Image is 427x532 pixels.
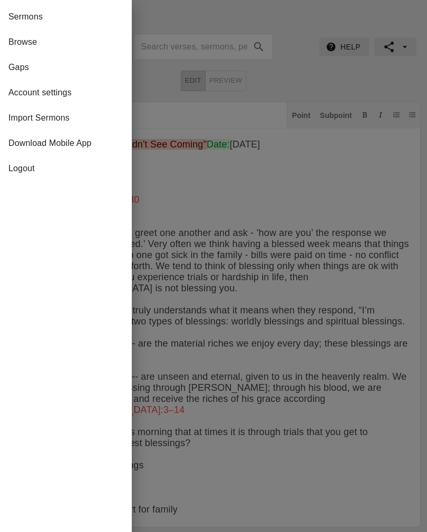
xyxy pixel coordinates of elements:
span: Import Sermons [8,112,123,124]
span: Account settings [8,86,123,99]
span: Gaps [8,61,123,74]
iframe: Drift Widget Chat Controller [374,479,414,519]
span: Logout [8,162,123,175]
span: Download Mobile App [8,137,123,150]
span: Sermons [8,11,123,23]
span: Browse [8,36,123,48]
